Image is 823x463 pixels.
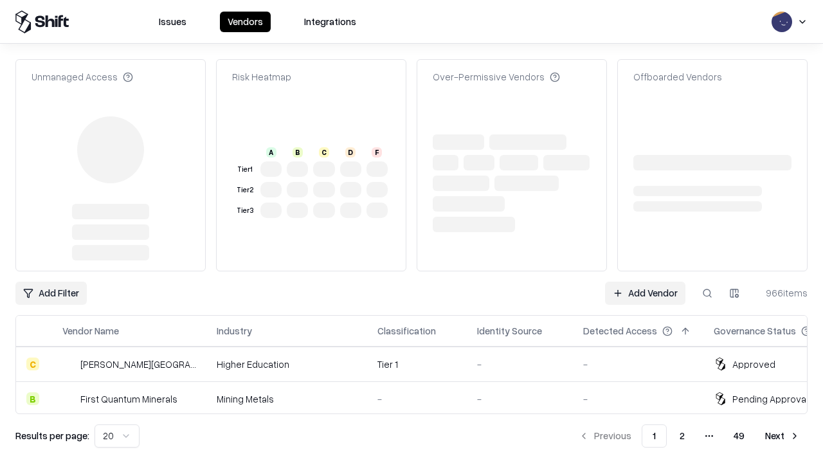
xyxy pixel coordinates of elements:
[477,358,563,371] div: -
[714,324,796,338] div: Governance Status
[605,282,685,305] a: Add Vendor
[235,164,255,175] div: Tier 1
[296,12,364,32] button: Integrations
[32,70,133,84] div: Unmanaged Access
[377,324,436,338] div: Classification
[217,392,357,406] div: Mining Metals
[151,12,194,32] button: Issues
[266,147,276,158] div: A
[377,358,457,371] div: Tier 1
[293,147,303,158] div: B
[235,205,255,216] div: Tier 3
[732,358,775,371] div: Approved
[26,358,39,370] div: C
[669,424,695,448] button: 2
[757,424,808,448] button: Next
[433,70,560,84] div: Over-Permissive Vendors
[26,392,39,405] div: B
[62,358,75,370] img: Reichman University
[377,392,457,406] div: -
[583,358,693,371] div: -
[80,392,177,406] div: First Quantum Minerals
[756,286,808,300] div: 966 items
[220,12,271,32] button: Vendors
[477,324,542,338] div: Identity Source
[62,324,119,338] div: Vendor Name
[217,324,252,338] div: Industry
[15,429,89,442] p: Results per page:
[372,147,382,158] div: F
[732,392,808,406] div: Pending Approval
[477,392,563,406] div: -
[235,185,255,195] div: Tier 2
[345,147,356,158] div: D
[319,147,329,158] div: C
[583,324,657,338] div: Detected Access
[217,358,357,371] div: Higher Education
[642,424,667,448] button: 1
[723,424,755,448] button: 49
[62,392,75,405] img: First Quantum Minerals
[583,392,693,406] div: -
[80,358,196,371] div: [PERSON_NAME][GEOGRAPHIC_DATA]
[232,70,291,84] div: Risk Heatmap
[15,282,87,305] button: Add Filter
[633,70,722,84] div: Offboarded Vendors
[571,424,808,448] nav: pagination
